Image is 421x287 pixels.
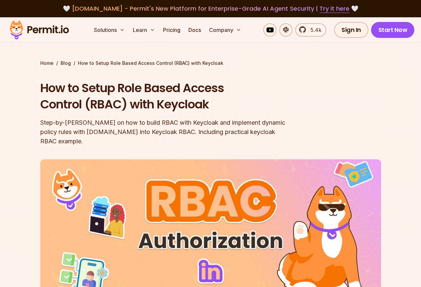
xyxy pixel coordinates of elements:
[40,60,54,67] a: Home
[61,60,71,67] a: Blog
[40,80,296,113] h1: How to Setup Role Based Access Control (RBAC) with Keycloak
[160,23,183,37] a: Pricing
[371,22,415,38] a: Start Now
[40,60,381,67] div: / /
[16,4,405,13] div: 🤍 🤍
[72,4,349,13] span: [DOMAIN_NAME] - Permit's New Platform for Enterprise-Grade AI Agent Security |
[295,23,326,37] a: 5.4k
[40,118,296,146] div: Step-by-[PERSON_NAME] on how to build RBAC with Keycloak and implement dynamic policy rules with ...
[319,4,349,13] a: Try it here
[130,23,158,37] button: Learn
[91,23,127,37] button: Solutions
[206,23,244,37] button: Company
[307,26,321,34] span: 5.4k
[334,22,368,38] a: Sign In
[186,23,204,37] a: Docs
[7,19,72,41] img: Permit logo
